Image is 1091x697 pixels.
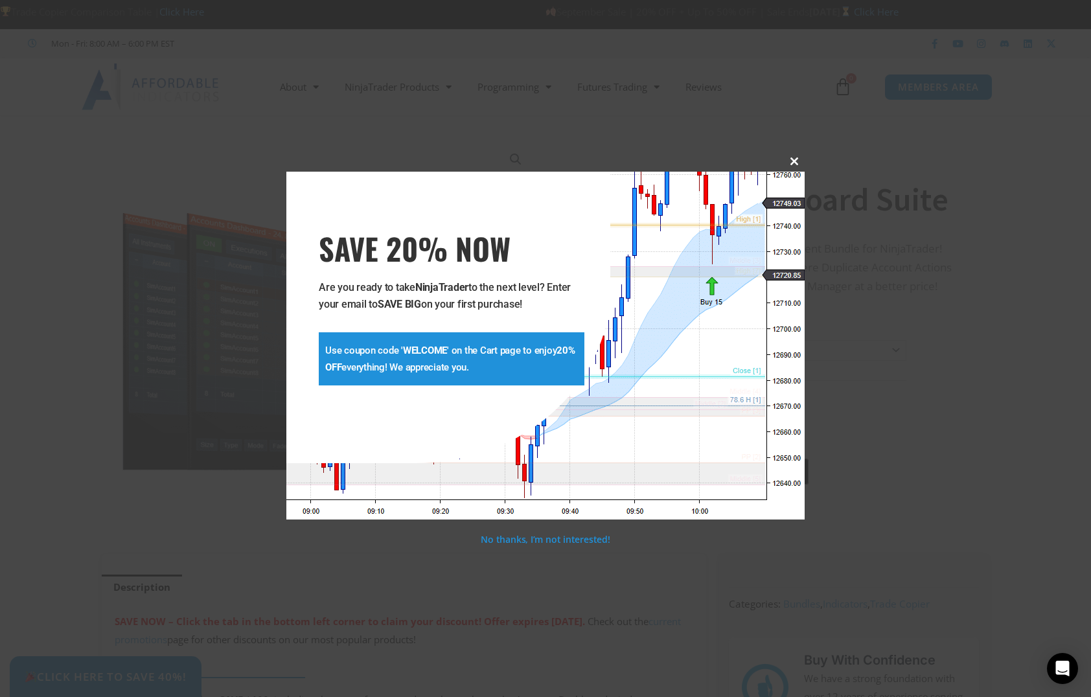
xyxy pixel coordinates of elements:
[319,279,584,313] p: Are you ready to take to the next level? Enter your email to on your first purchase!
[403,345,447,356] strong: WELCOME
[325,345,575,373] strong: 20% OFF
[319,230,584,266] span: SAVE 20% NOW
[415,281,468,293] strong: NinjaTrader
[1047,653,1078,684] div: Open Intercom Messenger
[378,298,421,310] strong: SAVE BIG
[481,533,610,545] a: No thanks, I’m not interested!
[325,342,578,376] p: Use coupon code ' ' on the Cart page to enjoy everything! We appreciate you.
